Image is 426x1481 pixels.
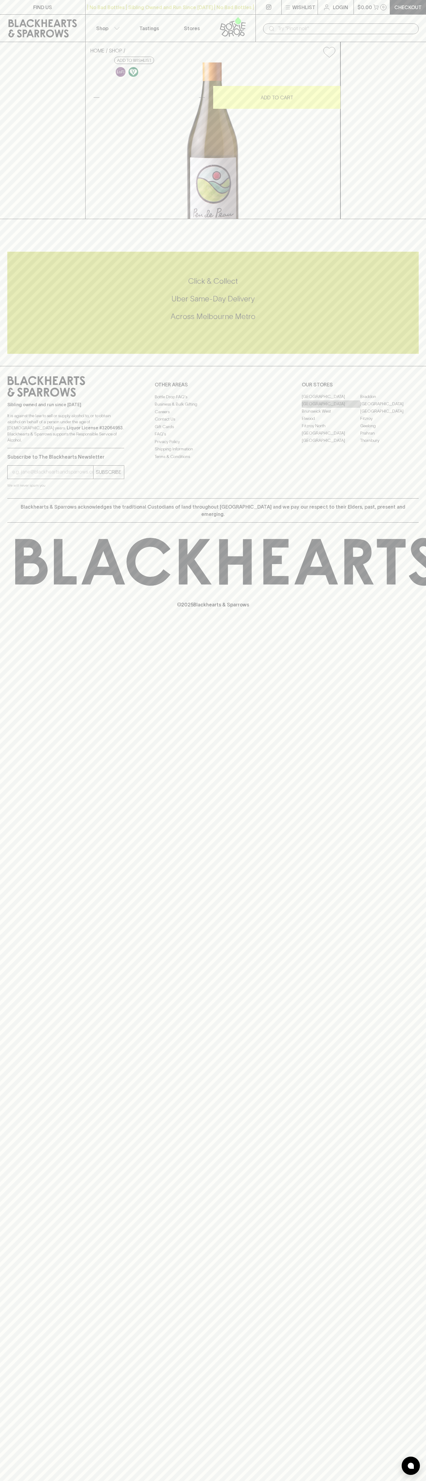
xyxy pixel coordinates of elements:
[360,400,419,408] a: [GEOGRAPHIC_DATA]
[360,430,419,437] a: Prahran
[7,276,419,286] h5: Click & Collect
[360,393,419,400] a: Braddon
[7,402,124,408] p: Sibling owned and run since [DATE]
[128,15,171,42] a: Tastings
[155,381,272,388] p: OTHER AREAS
[155,393,272,400] a: Bottle Drop FAQ's
[155,453,272,460] a: Terms & Conditions
[302,437,360,444] a: [GEOGRAPHIC_DATA]
[114,66,127,78] a: Some may call it natural, others minimum intervention, either way, it’s hands off & maybe even a ...
[360,422,419,430] a: Geelong
[333,4,348,11] p: Login
[321,44,338,60] button: Add to wishlist
[86,15,128,42] button: Shop
[7,311,419,321] h5: Across Melbourne Metro
[12,503,414,518] p: Blackhearts & Sparrows acknowledges the traditional Custodians of land throughout [GEOGRAPHIC_DAT...
[357,4,372,11] p: $0.00
[261,94,293,101] p: ADD TO CART
[96,25,108,32] p: Shop
[139,25,159,32] p: Tastings
[302,422,360,430] a: Fitzroy North
[155,408,272,415] a: Careers
[116,67,125,77] img: Lo-Fi
[7,482,124,488] p: We will never spam you
[129,67,138,77] img: Vegan
[33,4,52,11] p: FIND US
[302,408,360,415] a: Brunswick West
[360,437,419,444] a: Thornbury
[155,446,272,453] a: Shipping Information
[360,415,419,422] a: Fitzroy
[155,431,272,438] a: FAQ's
[278,24,414,34] input: Try "Pinot noir"
[7,453,124,460] p: Subscribe to The Blackhearts Newsletter
[302,400,360,408] a: [GEOGRAPHIC_DATA]
[292,4,315,11] p: Wishlist
[360,408,419,415] a: [GEOGRAPHIC_DATA]
[12,467,93,477] input: e.g. jane@blackheartsandsparrows.com.au
[155,438,272,445] a: Privacy Policy
[302,381,419,388] p: OUR STORES
[302,415,360,422] a: Elwood
[302,393,360,400] a: [GEOGRAPHIC_DATA]
[109,48,122,53] a: SHOP
[155,401,272,408] a: Business & Bulk Gifting
[93,466,124,479] button: SUBSCRIBE
[171,15,213,42] a: Stores
[155,416,272,423] a: Contact Us
[96,468,121,476] p: SUBSCRIBE
[7,294,419,304] h5: Uber Same-Day Delivery
[155,423,272,430] a: Gift Cards
[90,48,104,53] a: HOME
[127,66,140,78] a: Made without the use of any animal products.
[302,430,360,437] a: [GEOGRAPHIC_DATA]
[7,252,419,354] div: Call to action block
[67,425,123,430] strong: Liquor License #32064953
[114,57,154,64] button: Add to wishlist
[382,5,385,9] p: 0
[7,413,124,443] p: It is against the law to sell or supply alcohol to, or to obtain alcohol on behalf of a person un...
[184,25,200,32] p: Stores
[213,86,340,109] button: ADD TO CART
[394,4,422,11] p: Checkout
[408,1463,414,1469] img: bubble-icon
[86,62,340,219] img: 41197.png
